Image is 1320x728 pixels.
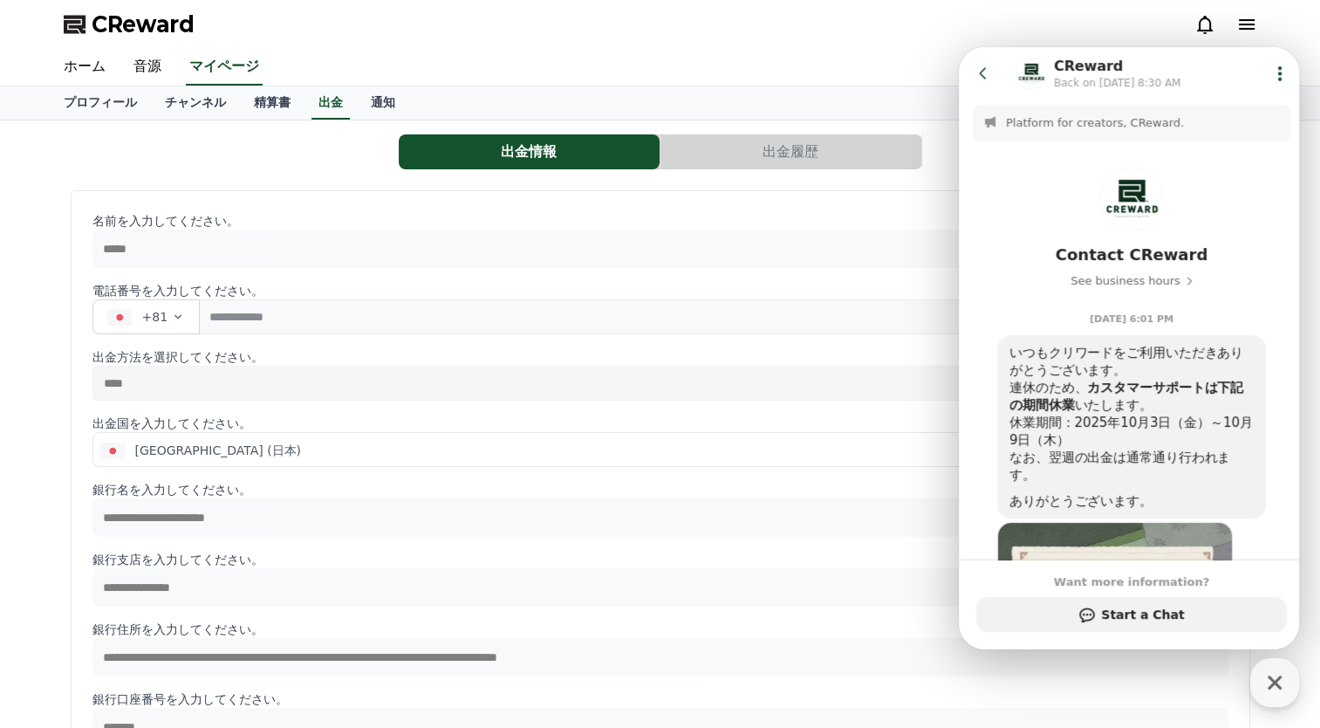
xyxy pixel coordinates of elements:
[186,49,263,86] a: マイページ
[135,442,302,459] span: [GEOGRAPHIC_DATA] (日本)
[311,86,350,120] a: 出金
[92,348,1228,366] p: 出金方法を選択してください。
[399,134,660,169] a: 出金情報
[151,86,240,120] a: チャンネル
[92,690,1228,708] p: 銀行口座番号を入力してください。
[92,282,1228,299] p: 電話番号を入力してください。
[92,551,1228,568] p: 銀行支店を入力してください。
[357,86,409,120] a: 通知
[142,308,168,326] span: +81
[120,49,175,86] a: 音源
[50,86,151,120] a: プロフィール
[64,10,195,38] a: CReward
[92,621,1228,638] p: 銀行住所を入力してください。
[660,134,921,169] button: 出金履歴
[399,134,660,169] button: 出金情報
[92,415,1228,432] p: 出金国を入力してください。
[50,49,120,86] a: ホーム
[240,86,304,120] a: 精算書
[92,10,195,38] span: CReward
[92,481,1228,498] p: 銀行名を入力してください。
[92,212,1228,230] p: 名前を入力してください。
[959,47,1299,649] iframe: Channel chat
